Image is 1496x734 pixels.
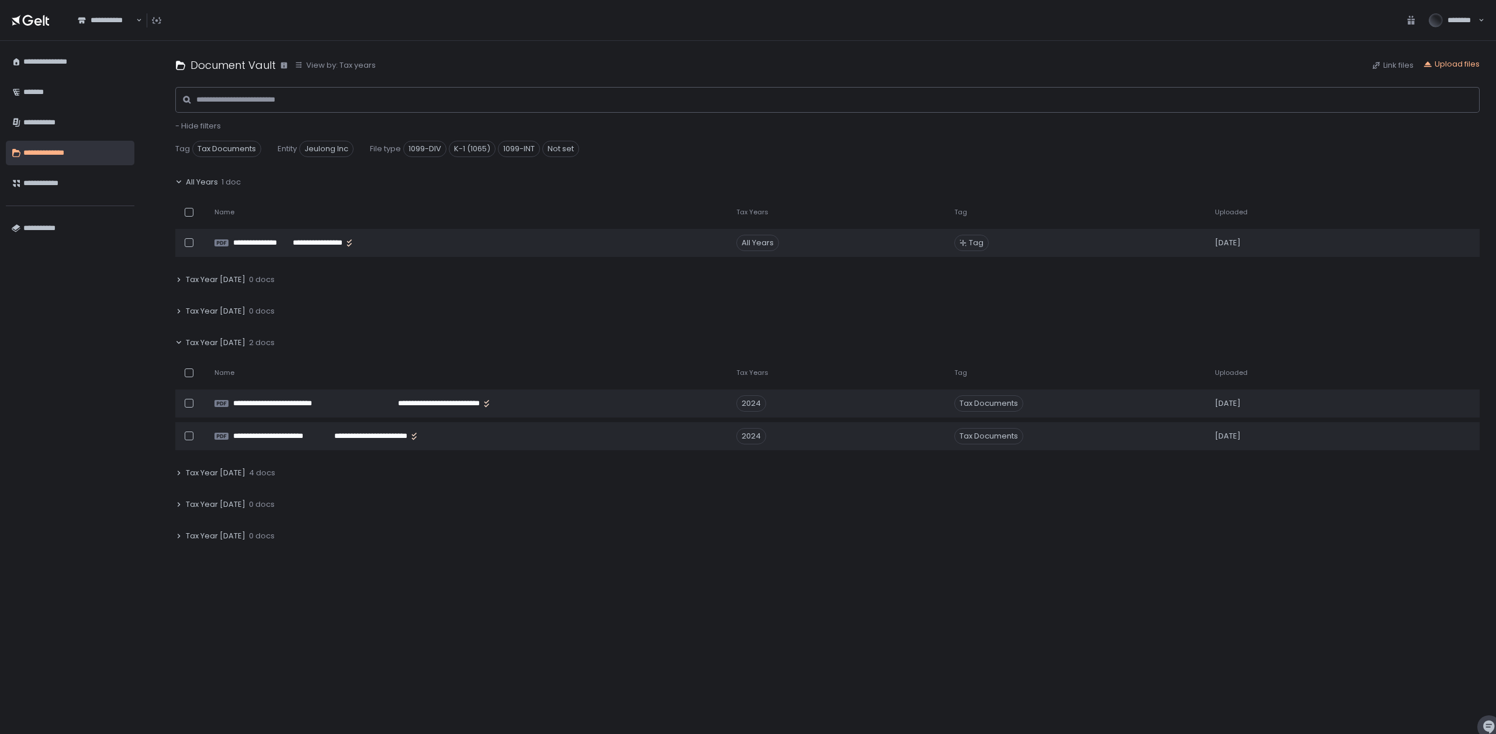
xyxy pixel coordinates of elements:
span: 2 docs [249,338,275,348]
span: Tax Year [DATE] [186,468,245,478]
span: Entity [278,144,297,154]
span: Tag [954,208,967,217]
span: 0 docs [249,274,275,285]
span: Name [214,208,234,217]
span: 0 docs [249,531,275,541]
span: Name [214,368,234,377]
span: 1 doc [221,177,241,187]
span: Tax Documents [954,428,1023,444]
span: 0 docs [249,499,275,510]
span: Tax Year [DATE] [186,531,245,541]
span: 0 docs [249,306,275,316]
div: Search for option [70,8,142,33]
span: Jeulong Inc [299,141,354,157]
span: K-1 (1065) [449,141,496,157]
h1: Document Vault [191,57,276,73]
span: 4 docs [249,468,275,478]
div: 2024 [736,428,766,444]
button: - Hide filters [175,121,221,131]
button: View by: Tax years [295,60,376,71]
span: Uploaded [1215,208,1248,217]
span: 1099-INT [498,141,540,157]
span: Uploaded [1215,368,1248,377]
span: [DATE] [1215,238,1241,248]
span: Tax Year [DATE] [186,306,245,316]
span: Tag [175,144,190,154]
span: - Hide filters [175,120,221,131]
button: Upload files [1423,59,1480,69]
button: Link files [1372,60,1414,71]
span: Not set [542,141,579,157]
span: Tax Year [DATE] [186,499,245,510]
span: Tax Year [DATE] [186,338,245,348]
span: Tag [969,238,984,248]
div: All Years [736,235,779,251]
span: File type [370,144,401,154]
span: [DATE] [1215,431,1241,441]
input: Search for option [134,15,135,26]
span: [DATE] [1215,398,1241,409]
span: Tax Documents [192,141,261,157]
span: Tax Years [736,368,768,377]
div: 2024 [736,395,766,412]
span: Tax Documents [954,395,1023,412]
span: Tax Year [DATE] [186,274,245,285]
span: Tag [954,368,967,377]
span: 1099-DIV [403,141,446,157]
span: Tax Years [736,208,768,217]
span: All Years [186,177,218,187]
